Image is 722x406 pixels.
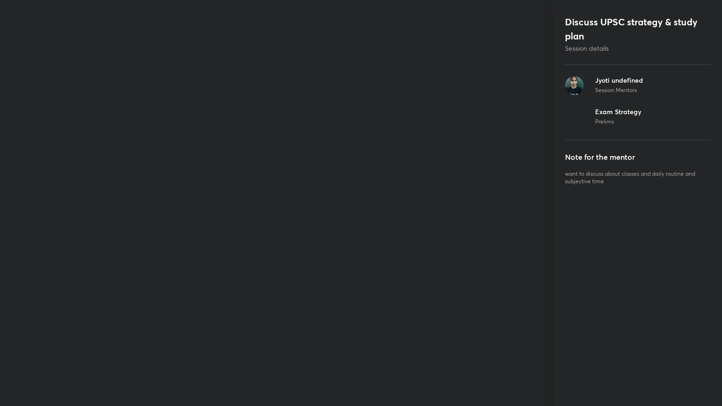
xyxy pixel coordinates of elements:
h5: Note for the mentor [565,151,711,163]
img: session-card1 [565,108,584,126]
span: Prelims [595,117,641,126]
img: session-card1 [565,76,584,95]
p: want to discuss about classes and daily routine and subjective time [565,170,711,185]
span: Session Mentors [595,86,643,94]
div: Exam Strategy [595,108,641,116]
p: Session details [565,43,711,53]
h4: Discuss UPSC strategy & study plan [565,15,711,43]
div: Jyoti undefined [595,77,643,84]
